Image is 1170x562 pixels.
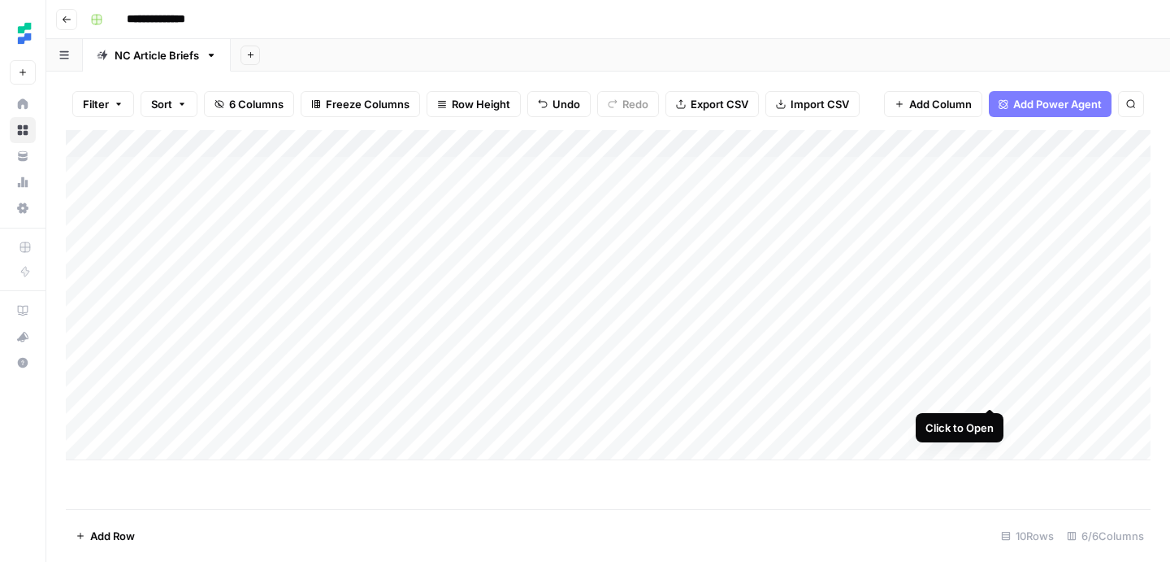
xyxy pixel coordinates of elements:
[1013,96,1102,112] span: Add Power Agent
[994,523,1060,549] div: 10 Rows
[10,91,36,117] a: Home
[10,117,36,143] a: Browse
[83,96,109,112] span: Filter
[427,91,521,117] button: Row Height
[925,420,994,436] div: Click to Open
[301,91,420,117] button: Freeze Columns
[83,39,231,72] a: NC Article Briefs
[229,96,284,112] span: 6 Columns
[10,13,36,54] button: Workspace: Ten Speed
[765,91,860,117] button: Import CSV
[151,96,172,112] span: Sort
[90,528,135,544] span: Add Row
[552,96,580,112] span: Undo
[115,47,199,63] div: NC Article Briefs
[10,324,36,350] button: What's new?
[10,298,36,324] a: AirOps Academy
[10,143,36,169] a: Your Data
[141,91,197,117] button: Sort
[909,96,972,112] span: Add Column
[527,91,591,117] button: Undo
[204,91,294,117] button: 6 Columns
[622,96,648,112] span: Redo
[791,96,849,112] span: Import CSV
[1060,523,1150,549] div: 6/6 Columns
[884,91,982,117] button: Add Column
[10,19,39,48] img: Ten Speed Logo
[72,91,134,117] button: Filter
[10,350,36,376] button: Help + Support
[691,96,748,112] span: Export CSV
[989,91,1111,117] button: Add Power Agent
[326,96,409,112] span: Freeze Columns
[452,96,510,112] span: Row Height
[66,523,145,549] button: Add Row
[665,91,759,117] button: Export CSV
[10,169,36,195] a: Usage
[11,325,35,349] div: What's new?
[597,91,659,117] button: Redo
[10,195,36,221] a: Settings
